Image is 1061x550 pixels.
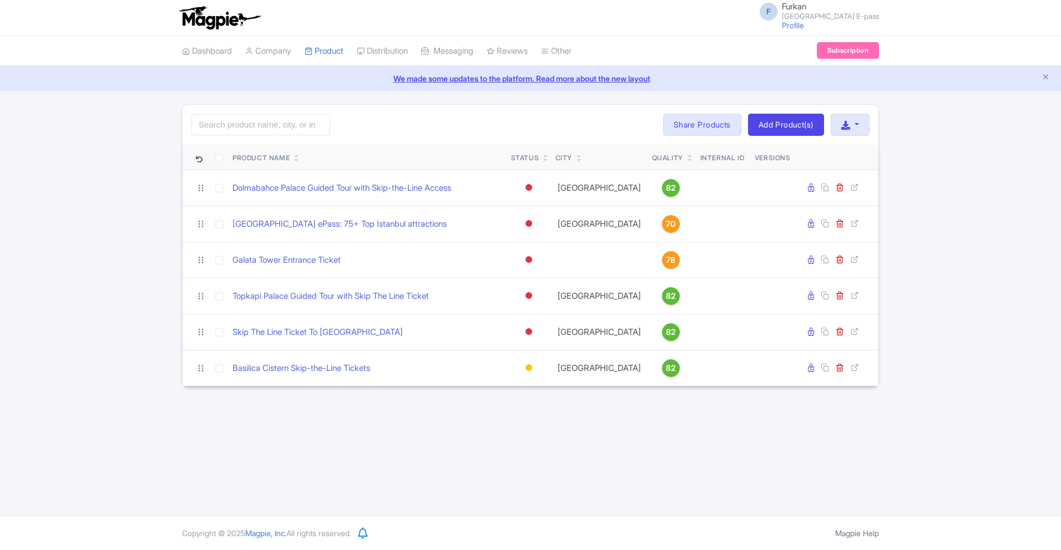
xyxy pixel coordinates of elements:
[551,170,648,206] td: [GEOGRAPHIC_DATA]
[175,527,358,539] div: Copyright © 2025 All rights reserved.
[523,288,534,304] div: Inactive
[663,114,741,136] a: Share Products
[233,153,290,163] div: Product Name
[245,528,286,538] span: Magpie, Inc.
[835,528,879,538] a: Magpie Help
[666,254,675,266] span: 78
[652,251,690,269] a: 78
[666,182,676,194] span: 82
[551,206,648,242] td: [GEOGRAPHIC_DATA]
[652,359,690,377] a: 82
[666,218,675,230] span: 70
[191,114,330,135] input: Search product name, city, or interal id
[176,6,262,30] img: logo-ab69f6fb50320c5b225c76a69d11143b.png
[245,36,291,67] a: Company
[233,182,451,195] a: Dolmabahce Palace Guided Tour with Skip-the-Line Access
[748,114,824,136] a: Add Product(s)
[523,216,534,232] div: Inactive
[523,324,534,340] div: Inactive
[782,13,879,20] small: [GEOGRAPHIC_DATA] E-pass
[523,360,534,376] div: Building
[182,36,232,67] a: Dashboard
[233,290,429,303] a: Topkapi Palace Guided Tour with Skip The Line Ticket
[233,362,370,375] a: Basilica Cistern Skip-the-Line Tickets
[666,326,676,338] span: 82
[487,36,528,67] a: Reviews
[666,290,676,302] span: 82
[523,252,534,268] div: Inactive
[551,314,648,350] td: [GEOGRAPHIC_DATA]
[652,179,690,197] a: 82
[305,36,343,67] a: Product
[551,278,648,314] td: [GEOGRAPHIC_DATA]
[551,350,648,386] td: [GEOGRAPHIC_DATA]
[750,145,795,170] th: Versions
[233,326,403,339] a: Skip The Line Ticket To [GEOGRAPHIC_DATA]
[555,153,572,163] div: City
[7,73,1054,84] a: We made some updates to the platform. Read more about the new layout
[666,362,676,374] span: 82
[357,36,408,67] a: Distribution
[652,153,683,163] div: Quality
[753,2,879,20] a: F Furkan [GEOGRAPHIC_DATA] E-pass
[233,254,341,267] a: Galata Tower Entrance Ticket
[782,1,806,12] span: Furkan
[760,3,777,21] span: F
[1042,72,1050,84] button: Close announcement
[694,145,750,170] th: Internal ID
[652,215,690,233] a: 70
[511,153,539,163] div: Status
[652,287,690,305] a: 82
[782,21,804,30] a: Profile
[652,323,690,341] a: 82
[421,36,473,67] a: Messaging
[541,36,572,67] a: Other
[817,42,879,59] a: Subscription
[233,218,447,231] a: [GEOGRAPHIC_DATA] ePass: 75+ Top Istanbul attractions
[523,180,534,196] div: Inactive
